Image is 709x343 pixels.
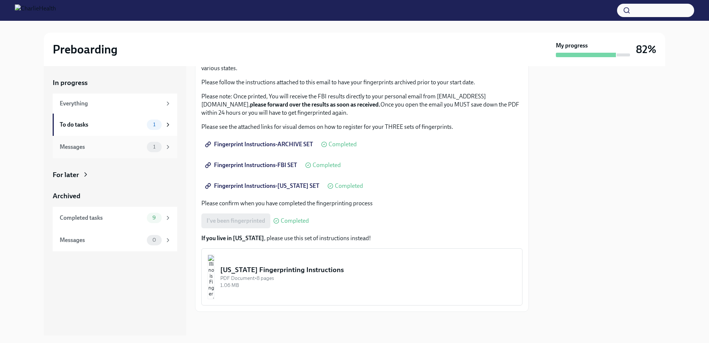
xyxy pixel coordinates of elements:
[201,179,324,193] a: Fingerprint Instructions-[US_STATE] SET
[201,248,522,306] button: [US_STATE] Fingerprinting InstructionsPDF Document•8 pages1.06 MB
[53,94,177,114] a: Everything
[149,144,160,150] span: 1
[15,4,56,16] img: CharlieHealth
[148,215,160,220] span: 9
[220,265,516,275] div: [US_STATE] Fingerprinting Instructions
[60,214,144,222] div: Completed tasks
[60,143,144,151] div: Messages
[53,170,177,180] a: For later
[207,141,313,148] span: Fingerprint Instructions-ARCHIVE SET
[201,92,522,117] p: Please note: Once printed, You will receive the FBI results directly to your personal email from ...
[60,121,144,129] div: To do tasks
[60,236,144,244] div: Messages
[201,137,318,152] a: Fingerprint Instructions-ARCHIVE SET
[220,275,516,282] div: PDF Document • 8 pages
[201,158,302,173] a: Fingerprint Instructions-FBI SET
[329,141,357,147] span: Completed
[148,237,161,243] span: 0
[53,114,177,136] a: To do tasks1
[53,42,118,57] h2: Preboarding
[53,170,79,180] div: For later
[201,235,264,242] strong: If you live in [US_STATE]
[208,255,214,299] img: Illinois Fingerprinting Instructions
[53,207,177,229] a: Completed tasks9
[201,199,522,208] p: Please confirm when you have completed the fingerprinting process
[556,42,588,50] strong: My progress
[201,234,522,242] p: , please use this set of instructions instead!
[53,229,177,251] a: Messages0
[53,78,177,88] a: In progress
[207,161,297,169] span: Fingerprint Instructions-FBI SET
[335,183,363,189] span: Completed
[149,122,160,127] span: 1
[60,99,162,108] div: Everything
[250,101,380,108] strong: please forward over the results as soon as received.
[281,218,309,224] span: Completed
[53,191,177,201] a: Archived
[207,182,319,190] span: Fingerprint Instructions-[US_STATE] SET
[201,123,522,131] p: Please see the attached links for visual demos on how to register for your THREE sets of fingerpr...
[201,78,522,86] p: Please follow the instructions attached to this email to have your fingerprints archived prior to...
[53,136,177,158] a: Messages1
[313,162,341,168] span: Completed
[636,43,656,56] h3: 82%
[220,282,516,289] div: 1.06 MB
